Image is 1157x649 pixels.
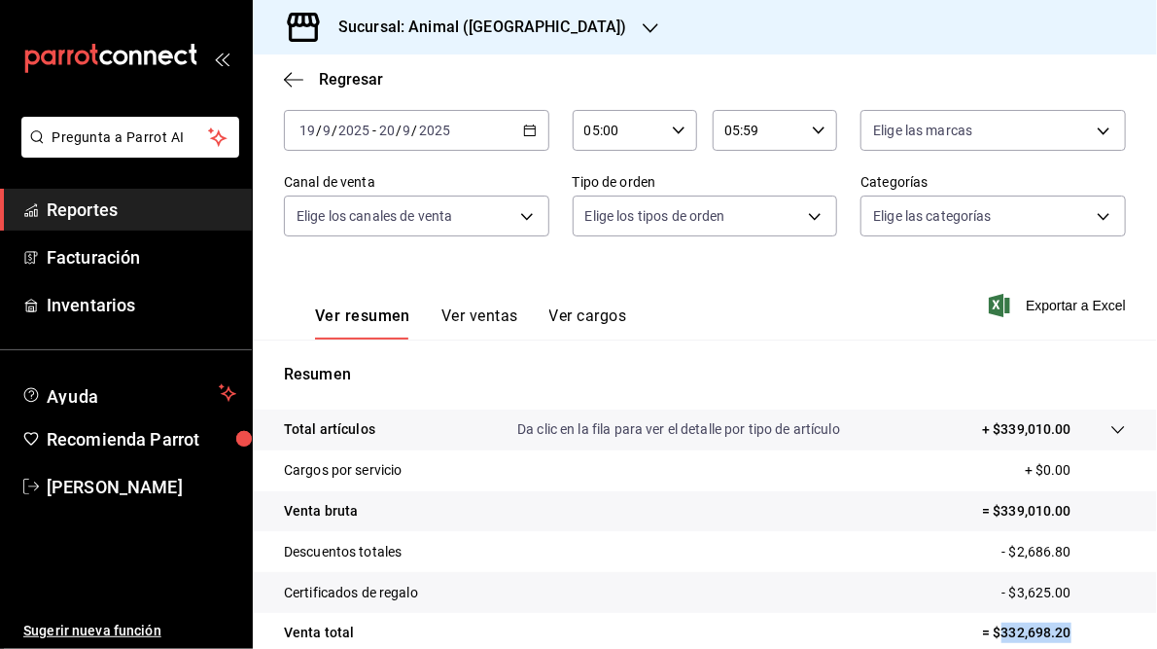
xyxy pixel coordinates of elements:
span: Inventarios [47,292,236,318]
button: open_drawer_menu [214,51,229,66]
p: Descuentos totales [284,542,402,562]
label: Canal de venta [284,176,549,190]
span: [PERSON_NAME] [47,474,236,500]
p: - $2,686.80 [1002,542,1126,562]
p: Certificados de regalo [284,583,418,603]
span: Pregunta a Parrot AI [53,127,209,148]
span: Elige los tipos de orden [585,206,725,226]
p: Resumen [284,363,1126,386]
span: Facturación [47,244,236,270]
span: Elige los canales de venta [297,206,452,226]
span: Elige las categorías [873,206,992,226]
span: Elige las marcas [873,121,972,140]
button: Regresar [284,70,383,89]
span: Reportes [47,197,236,223]
p: + $339,010.00 [982,419,1071,440]
p: - $3,625.00 [1002,583,1126,603]
input: -- [322,123,332,138]
p: Total artículos [284,419,375,440]
p: Da clic en la fila para ver el detalle por tipo de artículo [517,419,840,440]
span: Ayuda [47,381,211,405]
span: Regresar [319,70,383,89]
button: Ver cargos [549,306,627,340]
input: ---- [418,123,451,138]
span: - [372,123,376,138]
input: -- [403,123,412,138]
span: / [412,123,418,138]
p: + $0.00 [1025,460,1126,481]
input: -- [378,123,396,138]
h3: Sucursal: Animal ([GEOGRAPHIC_DATA]) [323,16,627,39]
p: Venta bruta [284,501,358,522]
input: -- [298,123,316,138]
button: Ver resumen [315,306,410,340]
a: Pregunta a Parrot AI [14,141,239,162]
button: Exportar a Excel [993,294,1126,317]
span: / [332,123,337,138]
span: Recomienda Parrot [47,426,236,452]
p: Venta total [284,623,354,643]
p: = $332,698.20 [982,623,1126,643]
input: ---- [337,123,370,138]
p: Cargos por servicio [284,460,403,481]
button: Ver ventas [441,306,518,340]
span: / [396,123,402,138]
label: Tipo de orden [573,176,838,190]
span: Sugerir nueva función [23,621,236,641]
label: Categorías [860,176,1126,190]
p: = $339,010.00 [982,501,1126,522]
div: navigation tabs [315,306,626,340]
span: / [316,123,322,138]
button: Pregunta a Parrot AI [21,117,239,158]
